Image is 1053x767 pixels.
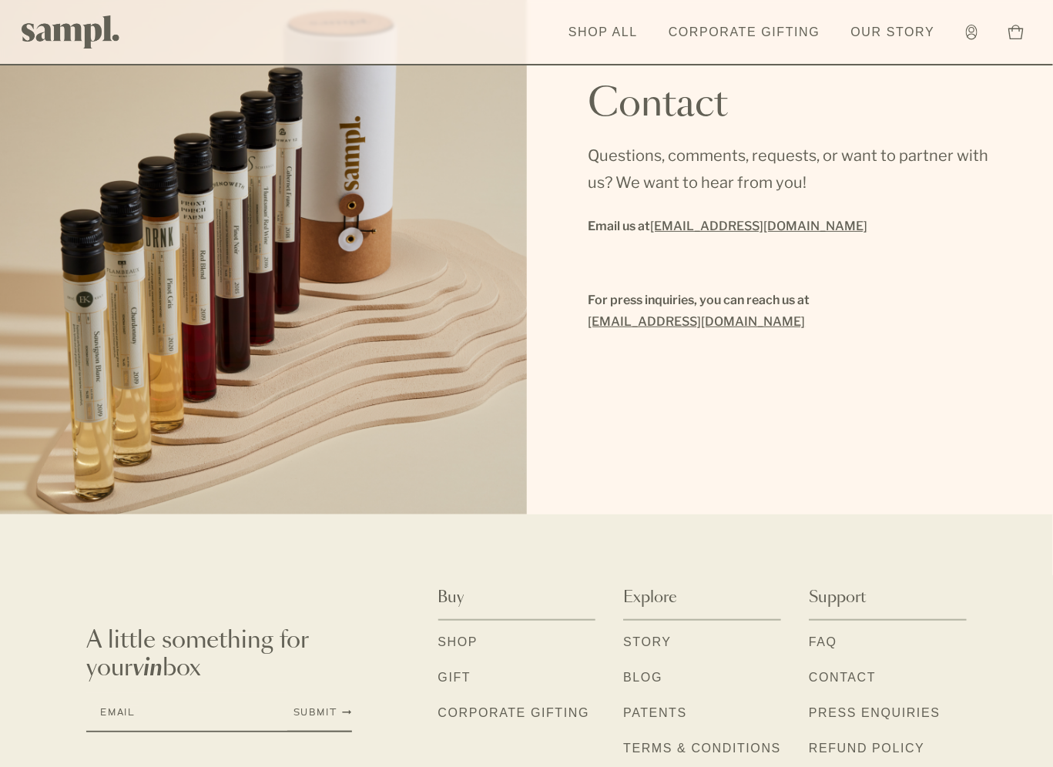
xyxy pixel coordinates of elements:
img: Sampl logo [22,15,120,49]
a: Shop [438,633,478,653]
em: vin [132,657,163,680]
a: FAQ [809,633,837,653]
a: Our Story [843,15,943,49]
span: Explore [623,587,677,608]
strong: For press inquiries, you can reach us at [589,293,810,307]
a: Corporate Gifting [438,704,590,724]
button: Explore [623,576,781,621]
a: Refund Policy [809,739,925,759]
p: A little something for your box [86,627,352,682]
a: Press Enquiries [809,704,941,724]
strong: Email us at [589,219,868,233]
a: Gift [438,668,471,688]
a: Story [623,633,672,653]
p: Questions, comments, requests, or want to partner with us? We want to hear from you! [589,142,992,196]
button: Buy [438,576,596,621]
a: [EMAIL_ADDRESS][DOMAIN_NAME] [589,311,806,333]
button: Submit Newsletter Signup [293,706,352,718]
div: Buy [438,621,596,749]
button: Support [809,576,967,621]
h1: Contact [589,86,729,123]
span: Buy [438,587,464,608]
a: Contact [809,668,876,688]
a: Patents [623,704,687,724]
a: [EMAIL_ADDRESS][DOMAIN_NAME] [651,216,868,237]
a: Shop All [561,15,646,49]
span: Support [809,587,866,608]
a: Blog [623,668,662,688]
a: Corporate Gifting [661,15,828,49]
a: Terms & Conditions [623,739,781,759]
